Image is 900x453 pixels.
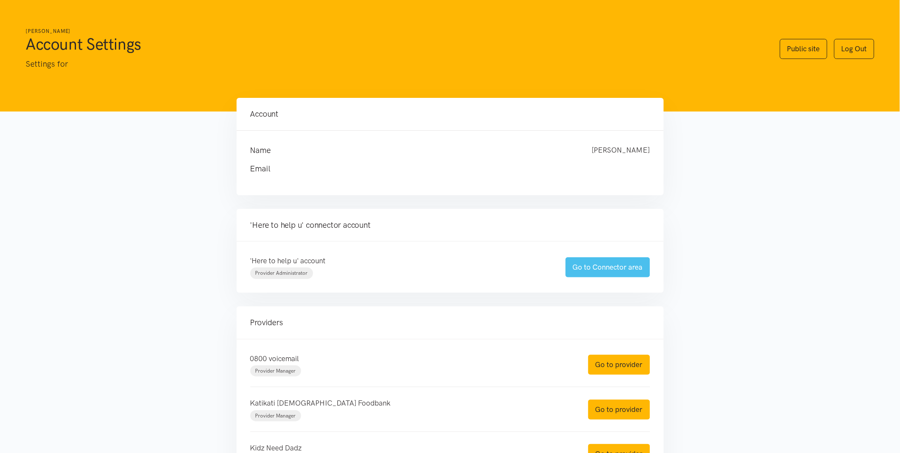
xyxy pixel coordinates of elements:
[26,34,763,54] h1: Account Settings
[26,58,763,71] p: Settings for
[250,219,650,231] h4: 'Here to help u' connector account
[250,353,571,365] p: 0800 voicemail
[250,108,650,120] h4: Account
[588,400,650,420] a: Go to provider
[250,144,575,156] h4: Name
[834,39,874,59] a: Log Out
[250,397,571,409] p: Katikati [DEMOGRAPHIC_DATA] Foodbank
[583,144,659,156] div: [PERSON_NAME]
[255,270,308,276] span: Provider Administrator
[566,257,650,277] a: Go to Connector area
[255,413,296,419] span: Provider Manager
[780,39,827,59] a: Public site
[588,355,650,375] a: Go to provider
[26,27,763,35] h6: [PERSON_NAME]
[250,163,633,175] h4: Email
[250,255,548,267] p: 'Here to help u' account
[250,317,650,329] h4: Providers
[255,368,296,374] span: Provider Manager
